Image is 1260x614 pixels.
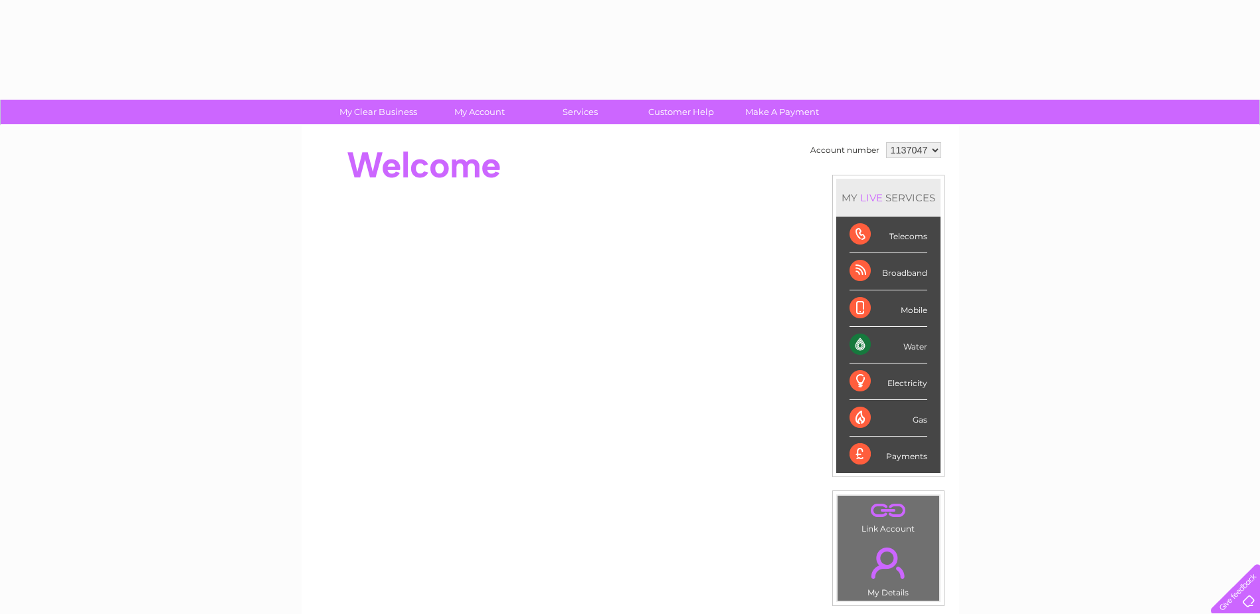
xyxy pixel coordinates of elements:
[857,191,885,204] div: LIVE
[841,540,936,586] a: .
[841,499,936,522] a: .
[850,363,927,400] div: Electricity
[836,179,941,217] div: MY SERVICES
[424,100,534,124] a: My Account
[837,495,940,537] td: Link Account
[850,253,927,290] div: Broadband
[837,536,940,601] td: My Details
[525,100,635,124] a: Services
[850,400,927,437] div: Gas
[727,100,837,124] a: Make A Payment
[807,139,883,161] td: Account number
[626,100,736,124] a: Customer Help
[850,217,927,253] div: Telecoms
[323,100,433,124] a: My Clear Business
[850,327,927,363] div: Water
[850,437,927,472] div: Payments
[850,290,927,327] div: Mobile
